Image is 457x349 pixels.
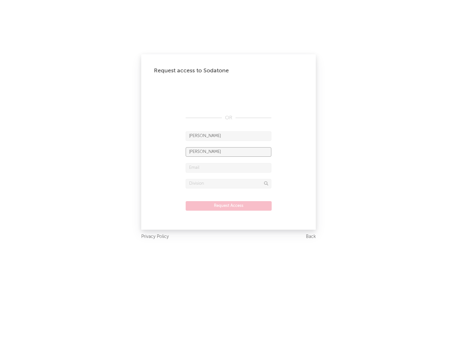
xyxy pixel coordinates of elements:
[141,233,169,241] a: Privacy Policy
[186,179,271,188] input: Division
[186,163,271,173] input: Email
[186,201,272,211] button: Request Access
[186,131,271,141] input: First Name
[186,114,271,122] div: OR
[186,147,271,157] input: Last Name
[154,67,303,75] div: Request access to Sodatone
[306,233,316,241] a: Back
